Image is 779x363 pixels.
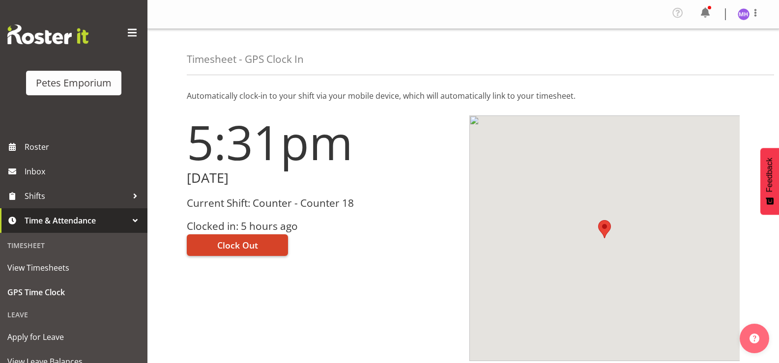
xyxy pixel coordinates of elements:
a: GPS Time Clock [2,280,145,305]
span: Clock Out [217,239,258,251]
button: Clock Out [187,234,288,256]
h4: Timesheet - GPS Clock In [187,54,304,65]
span: Roster [25,140,143,154]
h1: 5:31pm [187,115,458,168]
span: Shifts [25,189,128,203]
h3: Current Shift: Counter - Counter 18 [187,197,458,209]
img: help-xxl-2.png [750,334,759,343]
button: Feedback - Show survey [760,148,779,215]
span: GPS Time Clock [7,285,140,300]
p: Automatically clock-in to your shift via your mobile device, which will automatically link to you... [187,90,740,102]
span: Feedback [765,158,774,192]
div: Petes Emporium [36,76,112,90]
span: View Timesheets [7,260,140,275]
div: Leave [2,305,145,325]
h2: [DATE] [187,170,458,186]
span: Apply for Leave [7,330,140,344]
span: Time & Attendance [25,213,128,228]
span: Inbox [25,164,143,179]
a: Apply for Leave [2,325,145,349]
a: View Timesheets [2,255,145,280]
h3: Clocked in: 5 hours ago [187,221,458,232]
img: Rosterit website logo [7,25,88,44]
div: Timesheet [2,235,145,255]
img: mackenzie-halford4471.jpg [738,8,750,20]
